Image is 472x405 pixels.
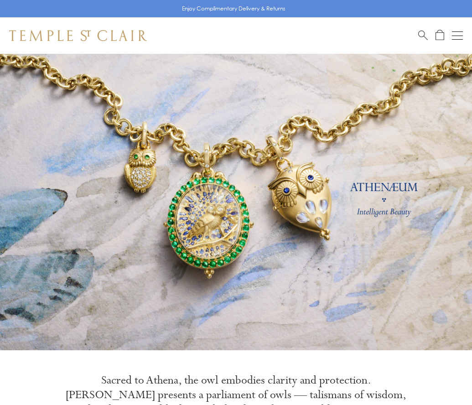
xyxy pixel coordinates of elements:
p: Enjoy Complimentary Delivery & Returns [182,4,285,13]
button: Open navigation [452,30,463,41]
img: Temple St. Clair [9,30,147,41]
a: Search [418,30,428,41]
a: Open Shopping Bag [436,30,444,41]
